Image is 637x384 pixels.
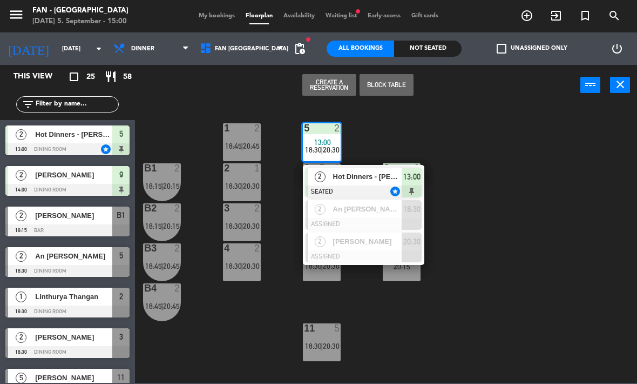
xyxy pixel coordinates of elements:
span: 2 [16,129,26,140]
span: 25 [86,71,95,83]
div: 1 [254,163,261,173]
span: Early-access [362,13,406,19]
span: 18:30 [225,262,242,270]
span: An [PERSON_NAME] [333,203,402,215]
span: fiber_manual_record [305,36,311,43]
span: | [161,262,163,270]
span: 2 [16,332,26,343]
span: 5 [119,128,123,141]
span: Availability [278,13,320,19]
i: filter_list [22,98,35,111]
span: 18:15 [145,222,162,230]
span: 9 [119,168,123,181]
i: power_input [584,78,597,91]
span: Hot Dinners - [PERSON_NAME] (invitation) [35,129,112,140]
span: | [241,182,243,190]
span: 1 [16,292,26,302]
div: 9 [384,163,384,173]
div: 3 [224,203,225,213]
div: 5 [304,123,304,133]
div: Fan - [GEOGRAPHIC_DATA] [32,5,128,16]
div: 2 [174,243,181,253]
div: 1 [224,123,225,133]
span: Gift cards [406,13,444,19]
i: restaurant [104,70,117,83]
span: 13:00 [314,138,331,147]
span: 20:30 [323,342,340,350]
div: This view [5,70,78,83]
span: | [241,262,243,270]
span: 18:30 [225,222,242,230]
div: 2 [334,163,341,173]
span: 18:45 [225,142,242,150]
i: block [317,163,327,173]
span: | [321,342,323,350]
i: exit_to_app [550,9,563,22]
div: 5 [334,323,341,333]
span: 20:30 [403,235,421,248]
span: 20:45 [243,142,260,150]
span: 18:30 [305,145,322,154]
span: Waiting list [320,13,362,19]
span: SEARCH [600,6,629,25]
span: Special reservation [571,6,600,25]
span: 5 [119,249,123,262]
span: [PERSON_NAME] [35,169,112,181]
i: close [614,78,627,91]
div: B2 [144,203,145,213]
span: 13:00 [403,170,421,183]
span: 18:30 [403,203,421,216]
span: An [PERSON_NAME] [35,250,112,262]
span: Floorplan [240,13,278,19]
div: Not seated [394,41,462,57]
span: 58 [123,71,132,83]
span: 18:45 [145,262,162,270]
div: 11 [304,323,304,333]
span: 20:30 [243,262,260,270]
span: [PERSON_NAME] [333,236,402,247]
span: 20:30 [243,182,260,190]
div: 2 [334,123,341,133]
button: close [610,77,630,93]
span: 2 [16,170,26,181]
span: Linthurya Thangan [35,291,112,302]
span: 18:30 [305,342,322,350]
span: 20:15 [163,182,180,190]
span: check_box_outline_blank [497,44,506,54]
i: crop_square [67,70,80,83]
label: Unassigned only [497,44,567,54]
i: arrow_drop_down [92,42,105,55]
div: All Bookings [327,41,394,57]
span: 20:30 [243,222,260,230]
span: 2 [315,236,326,247]
span: WALK IN [541,6,571,25]
span: | [161,182,163,190]
button: Create a Reservation [302,74,356,96]
div: 2 [414,163,421,173]
div: 2 [174,283,181,293]
input: Filter by name... [35,98,118,110]
span: 20:30 [323,145,340,154]
div: 20:15 [383,263,421,270]
i: search [608,9,621,22]
i: add_circle_outline [520,9,533,22]
span: fiber_manual_record [355,8,361,15]
i: menu [8,6,24,23]
div: B1 [144,163,145,173]
span: [PERSON_NAME] [35,210,112,221]
div: 4 [224,243,225,253]
i: turned_in_not [579,9,592,22]
div: [DATE] 5. September - 15:00 [32,16,128,27]
div: 2 [224,163,225,173]
span: 20:45 [163,262,180,270]
span: Dinner [131,45,154,52]
span: BOOK TABLE [512,6,541,25]
span: pending_actions [293,42,306,55]
button: power_input [580,77,600,93]
div: 2 [254,203,261,213]
span: 5 [16,373,26,383]
span: 2 [315,204,326,215]
span: 20:45 [163,302,180,310]
div: 2 [174,203,181,213]
span: 20:15 [163,222,180,230]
